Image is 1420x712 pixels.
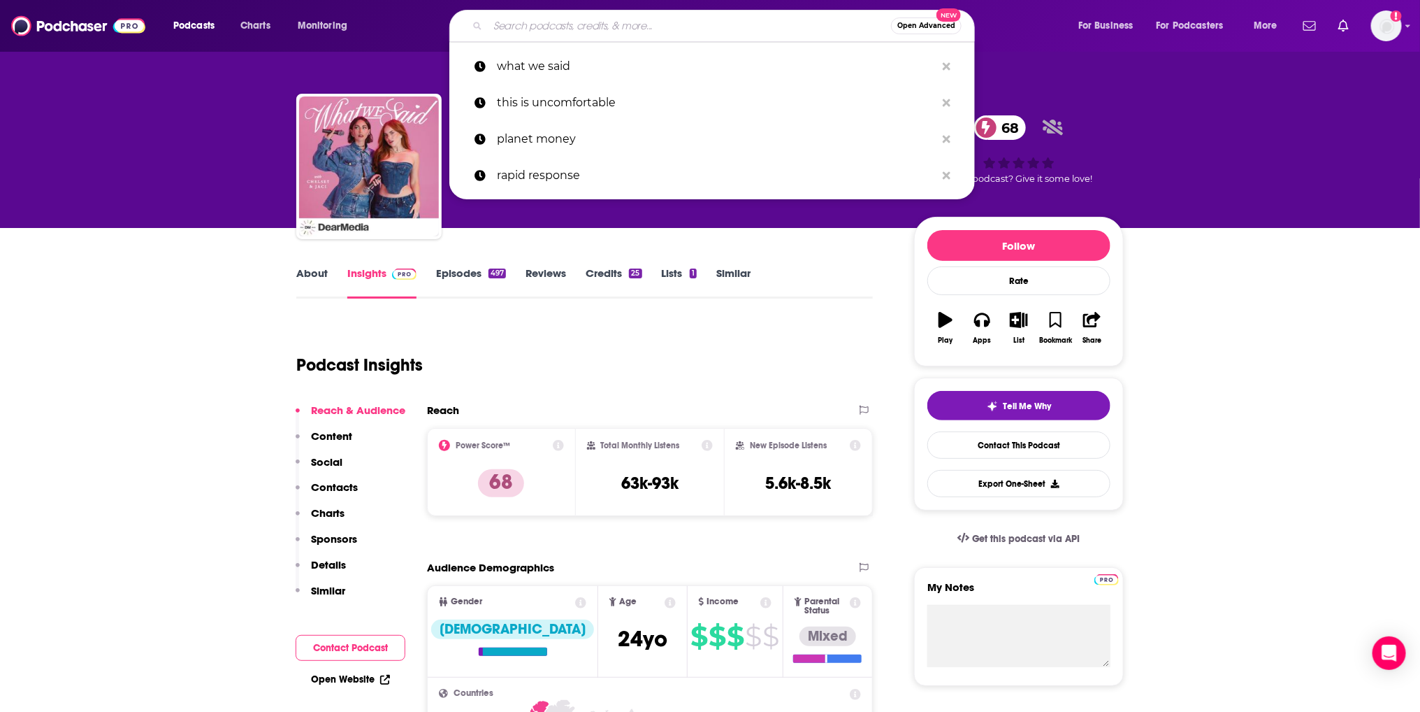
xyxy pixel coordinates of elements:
img: tell me why sparkle [987,401,998,412]
h3: 63k-93k [621,473,679,494]
button: Follow [927,230,1110,261]
div: Search podcasts, credits, & more... [463,10,988,42]
span: $ [691,625,708,648]
div: Mixed [799,627,856,646]
button: Open AdvancedNew [891,17,962,34]
button: Similar [296,584,345,610]
a: InsightsPodchaser Pro [347,266,416,299]
span: Charts [240,16,270,36]
div: Bookmark [1039,336,1072,345]
span: 24 yo [618,625,667,653]
button: Contact Podcast [296,635,405,661]
a: Get this podcast via API [946,522,1092,556]
div: Apps [973,336,992,345]
p: Contacts [311,480,358,494]
button: Export One-Sheet [927,470,1110,497]
div: Rate [927,266,1110,295]
a: Charts [231,15,279,37]
button: List [1001,303,1037,353]
span: Countries [454,689,493,698]
span: Gender [451,597,482,606]
button: Play [927,303,964,353]
span: Monitoring [298,16,347,36]
a: About [296,266,328,299]
button: Charts [296,506,345,532]
span: $ [763,625,779,648]
a: Contact This Podcast [927,432,1110,459]
button: Apps [964,303,1000,353]
img: Podchaser - Follow, Share and Rate Podcasts [11,13,145,39]
a: Open Website [311,674,390,685]
span: $ [727,625,744,648]
div: 1 [690,269,697,278]
h3: 5.6k-8.5k [766,473,832,494]
div: 25 [629,269,642,278]
span: $ [746,625,762,648]
button: Content [296,429,352,455]
a: Credits25 [586,266,642,299]
div: 497 [488,269,506,278]
h2: New Episode Listens [750,441,827,450]
p: rapid response [497,157,936,194]
img: What We Said [299,97,439,236]
p: planet money [497,121,936,157]
span: Parental Status [804,597,848,615]
h1: Podcast Insights [296,355,423,376]
div: Open Intercom Messenger [1372,636,1406,670]
p: 68 [478,469,524,497]
span: More [1254,16,1277,36]
span: Logged in as ehladik [1371,10,1402,41]
p: Social [311,455,342,469]
p: Charts [311,506,345,520]
input: Search podcasts, credits, & more... [488,15,891,37]
span: For Business [1078,16,1133,36]
span: Tell Me Why [1004,401,1052,412]
svg: Add a profile image [1391,10,1402,22]
a: Reviews [526,266,566,299]
div: Play [939,336,953,345]
button: Contacts [296,480,358,506]
button: Sponsors [296,532,357,558]
h2: Power Score™ [456,441,510,450]
a: Episodes497 [436,266,506,299]
span: Podcasts [173,16,215,36]
a: rapid response [449,157,975,194]
p: what we said [497,48,936,85]
h2: Reach [427,404,459,417]
h2: Audience Demographics [427,561,554,574]
button: Share [1074,303,1110,353]
button: Reach & Audience [296,404,405,429]
img: Podchaser Pro [392,269,416,280]
span: Good podcast? Give it some love! [946,173,1092,184]
button: Social [296,455,342,481]
p: Reach & Audience [311,404,405,417]
a: Similar [716,266,751,299]
div: Share [1082,336,1101,345]
span: Age [619,597,637,606]
button: Bookmark [1037,303,1073,353]
span: 68 [988,115,1027,140]
button: open menu [1068,15,1151,37]
button: Details [296,558,346,584]
h2: Total Monthly Listens [601,441,680,450]
p: this is uncomfortable [497,85,936,121]
span: For Podcasters [1157,16,1224,36]
button: tell me why sparkleTell Me Why [927,391,1110,420]
button: open menu [1244,15,1295,37]
a: 68 [974,115,1027,140]
span: New [936,8,962,22]
p: Content [311,429,352,443]
a: this is uncomfortable [449,85,975,121]
a: Show notifications dropdown [1298,14,1321,38]
button: Show profile menu [1371,10,1402,41]
p: Details [311,558,346,571]
span: Get this podcast via API [972,533,1080,545]
button: open menu [1147,15,1244,37]
img: Podchaser Pro [1094,574,1119,585]
button: open menu [288,15,365,37]
p: Similar [311,584,345,597]
a: planet money [449,121,975,157]
span: Income [707,597,739,606]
